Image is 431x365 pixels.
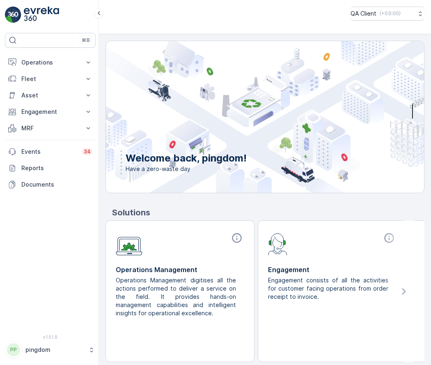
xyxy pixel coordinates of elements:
p: QA Client [351,9,376,18]
p: Engagement [21,108,79,116]
p: ( +03:00 ) [380,10,401,17]
p: Documents [21,180,92,189]
button: Operations [5,54,96,71]
a: Events34 [5,143,96,160]
p: Events [21,148,77,156]
p: Operations Management [116,265,244,275]
button: Asset [5,87,96,104]
p: Engagement [268,265,397,275]
a: Documents [5,176,96,193]
p: Operations Management digitises all the actions performed to deliver a service on the field. It p... [116,276,238,317]
button: QA Client(+03:00) [351,7,424,21]
span: v 1.51.0 [5,335,96,340]
p: Asset [21,91,79,99]
img: module-icon [268,232,287,255]
img: logo_light-DOdMpM7g.png [24,7,59,23]
p: Solutions [112,206,424,219]
p: ⌘B [82,37,90,44]
span: Have a zero-waste day [126,165,247,173]
p: MRF [21,124,79,132]
button: Engagement [5,104,96,120]
button: Fleet [5,71,96,87]
button: PPpingdom [5,341,96,358]
p: pingdom [25,346,84,354]
img: city illustration [69,41,424,193]
p: Operations [21,58,79,67]
p: Fleet [21,75,79,83]
p: Engagement consists of all the activities for customer facing operations from order receipt to in... [268,276,390,301]
div: PP [7,343,20,356]
p: Welcome back, pingdom! [126,152,247,165]
p: Reports [21,164,92,172]
img: logo [5,7,21,23]
a: Reports [5,160,96,176]
p: 34 [84,148,91,155]
button: MRF [5,120,96,136]
img: module-icon [116,232,142,256]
